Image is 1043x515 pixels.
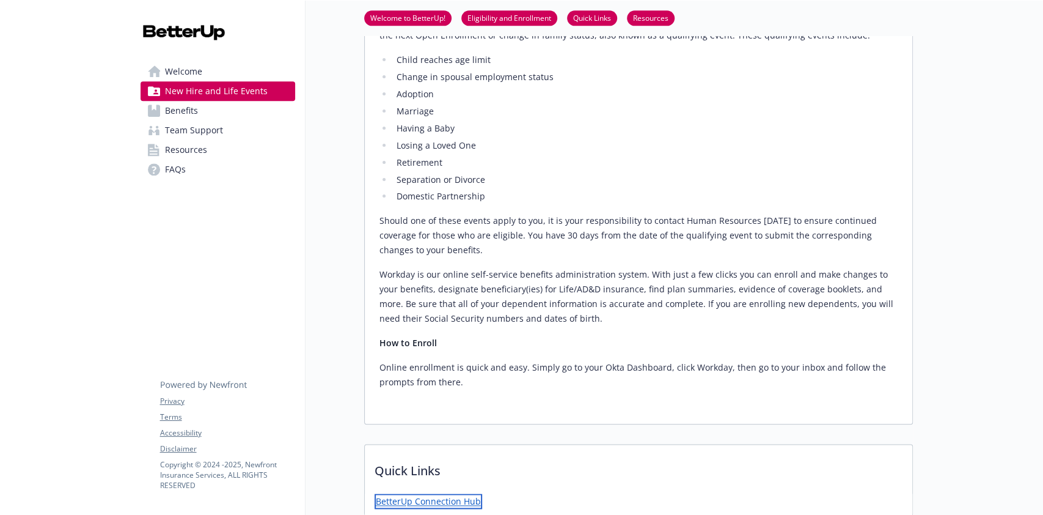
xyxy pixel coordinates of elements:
span: Resources [165,140,207,160]
span: FAQs [165,160,186,179]
span: Team Support [165,120,223,140]
li: Retirement [393,155,898,170]
a: Welcome to BetterUp! [364,12,452,23]
a: Resources [627,12,675,23]
li: Losing a Loved One [393,138,898,153]
li: Adoption [393,87,898,102]
p: Workday is our online self-service benefits administration system. With just a few clicks you can... [379,267,898,326]
li: Separation or Divorce [393,172,898,187]
p: Online enrollment is quick and easy. Simply go to your Okta Dashboard, click Workday, then go to ... [379,360,898,390]
a: Terms [160,412,295,423]
a: FAQs [141,160,295,179]
a: Quick Links [567,12,617,23]
a: Eligibility and Enrollment [461,12,557,23]
li: Domestic Partnership [393,189,898,204]
a: BetterUp Connection Hub [375,494,482,509]
p: Copyright © 2024 - 2025 , Newfront Insurance Services, ALL RIGHTS RESERVED [160,459,295,491]
p: Quick Links [365,445,912,490]
li: Having a Baby [393,121,898,136]
a: Disclaimer [160,443,295,454]
span: New Hire and Life Events [165,81,268,101]
strong: How to Enroll [379,337,437,349]
a: Welcome [141,62,295,81]
li: Change in spousal employment status [393,70,898,84]
a: Benefits [141,101,295,120]
li: Child reaches age limit [393,53,898,67]
li: Marriage [393,104,898,119]
a: Privacy [160,396,295,407]
span: Welcome [165,62,202,81]
a: New Hire and Life Events [141,81,295,101]
a: Accessibility [160,428,295,439]
a: Resources [141,140,295,160]
p: Should one of these events apply to you, it is your responsibility to contact Human Resources [DA... [379,213,898,257]
a: Team Support [141,120,295,140]
span: Benefits [165,101,198,120]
